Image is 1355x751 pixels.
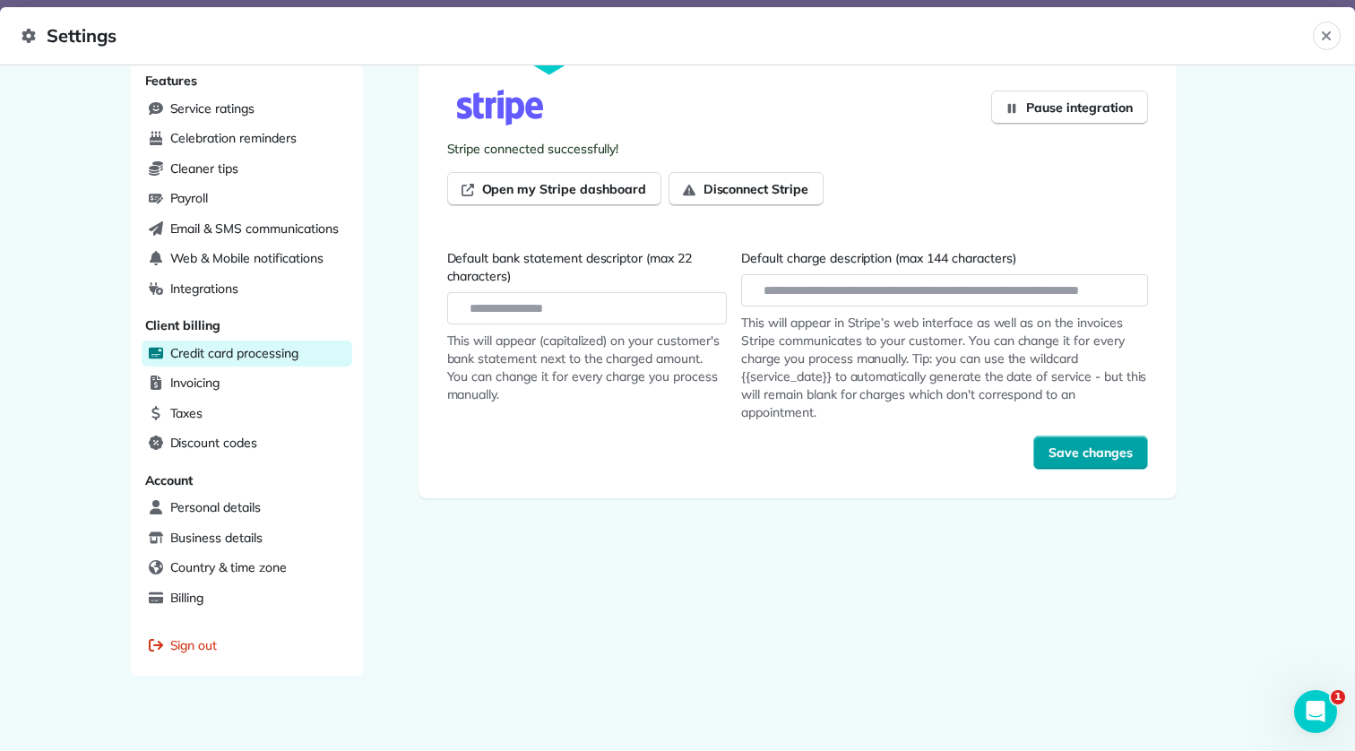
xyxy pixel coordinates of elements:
span: Integrations [170,280,239,298]
span: Client billing [145,317,220,333]
a: Credit card processing [142,341,352,367]
label: Default charge description (max 144 characters) [741,249,1147,267]
a: Cleaner tips [142,156,352,183]
a: Country & time zone [142,555,352,582]
span: This will appear in Stripe’s web interface as well as on the invoices Stripe communicates to your... [741,314,1147,421]
span: Business details [170,529,263,547]
button: Disconnect Stripe [669,172,824,206]
span: Discount codes [170,434,257,452]
span: Personal details [170,498,261,516]
span: Web & Mobile notifications [170,249,324,267]
span: Payroll [170,189,209,207]
a: Integrations [142,276,352,303]
span: Credit card processing [170,344,298,362]
span: Save changes [1049,444,1133,462]
span: Invoicing [170,374,220,392]
span: Disconnect Stripe [703,180,808,198]
a: Invoicing [142,370,352,397]
a: Open my Stripe dashboard [447,172,661,206]
img: Stripe [447,90,553,125]
button: Pause integration [991,91,1147,125]
a: Sign out [142,633,352,660]
a: Payroll [142,186,352,212]
span: Country & time zone [170,558,287,576]
span: Features [145,73,198,89]
span: Cleaner tips [170,160,239,177]
button: Save changes [1033,436,1148,470]
span: Service ratings [170,99,255,117]
label: Default bank statement descriptor (max 22 characters) [447,249,728,285]
span: Email & SMS communications [170,220,339,237]
span: This will appear (capitalized) on your customer's bank statement next to the charged amount. You ... [447,332,728,403]
span: Celebration reminders [170,129,297,147]
iframe: Intercom live chat [1294,690,1337,733]
a: Personal details [142,495,352,522]
button: Close [1313,22,1341,50]
a: Taxes [142,401,352,427]
a: Discount codes [142,430,352,457]
span: Account [145,472,194,488]
a: Billing [142,585,352,612]
a: Web & Mobile notifications [142,246,352,272]
span: Open my Stripe dashboard [482,180,646,198]
span: Taxes [170,404,203,422]
a: Email & SMS communications [142,216,352,243]
a: Business details [142,525,352,552]
span: Settings [22,22,1313,50]
a: Celebration reminders [142,125,352,152]
span: Sign out [170,636,218,654]
span: 1 [1331,690,1345,704]
p: Stripe connected successfully! [447,140,1148,158]
a: Service ratings [142,96,352,123]
span: Pause integration [1026,99,1132,117]
span: Billing [170,589,204,607]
